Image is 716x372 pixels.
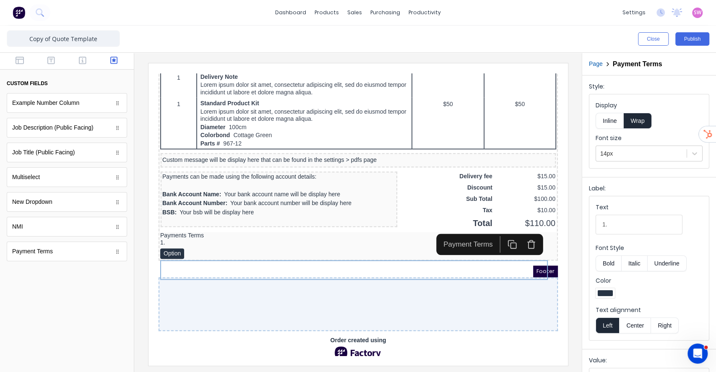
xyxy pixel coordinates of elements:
[12,222,23,231] div: NMI
[7,192,127,212] div: New Dropdown
[404,6,445,19] div: productivity
[596,317,619,333] button: Left
[7,76,127,91] button: custom fields
[343,6,366,19] div: sales
[310,6,343,19] div: products
[596,244,703,252] label: Font Style
[12,247,53,256] div: Payment Terms
[12,198,52,206] div: New Dropdown
[12,99,79,107] div: Example Number Column
[596,255,621,271] button: Bold
[621,255,648,271] button: Italic
[7,143,127,162] div: Job Title (Public Facing)
[172,263,227,271] span: Order created using
[596,306,703,314] label: Text alignment
[589,184,709,196] div: Label:
[7,80,48,87] div: custom fields
[363,163,382,179] button: Delete
[7,217,127,237] div: NMI
[589,60,603,68] button: Page
[375,192,399,204] span: Footer
[7,242,127,261] div: Payment Terms
[2,159,398,166] div: Payments Terms
[7,93,127,113] div: Example Number Column
[619,317,651,333] button: Center
[4,125,237,135] div: Bank Account Number:Your bank account number will be display here
[589,82,709,94] div: Style:
[687,343,708,364] iframe: Intercom live chat
[344,163,363,179] button: Duplicate
[596,215,682,234] input: Text
[613,60,662,68] h2: Payment Terms
[2,166,398,185] div: 1.Option
[7,167,127,187] div: Multiselect
[4,100,237,107] div: Payments can be made using the following account details:
[589,356,709,368] div: Value:
[280,166,338,176] div: Payment Terms
[12,173,40,182] div: Multiselect
[596,113,624,129] button: Inline
[4,117,237,126] div: Bank Account Name:Your bank account name will be display here
[618,6,650,19] div: settings
[271,6,310,19] a: dashboard
[174,273,225,286] img: Factory Logo
[596,134,703,142] label: Font size
[596,101,703,109] label: Display
[624,113,651,129] button: Wrap
[366,6,404,19] div: purchasing
[638,32,669,46] button: Close
[648,255,687,271] button: Underline
[694,9,701,16] span: SW
[675,32,709,46] button: Publish
[12,148,75,157] div: Job Title (Public Facing)
[651,317,679,333] button: Right
[596,203,682,215] div: Text
[596,276,703,285] label: Color
[13,6,25,19] img: Factory
[4,135,237,144] div: BSB:Your bsb will be display here
[7,30,120,47] input: Enter template name here
[12,123,94,132] div: Job Description (Public Facing)
[4,83,396,91] div: Custom message will be display here that can be found in the settings > pdfs page
[7,118,127,138] div: Job Description (Public Facing)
